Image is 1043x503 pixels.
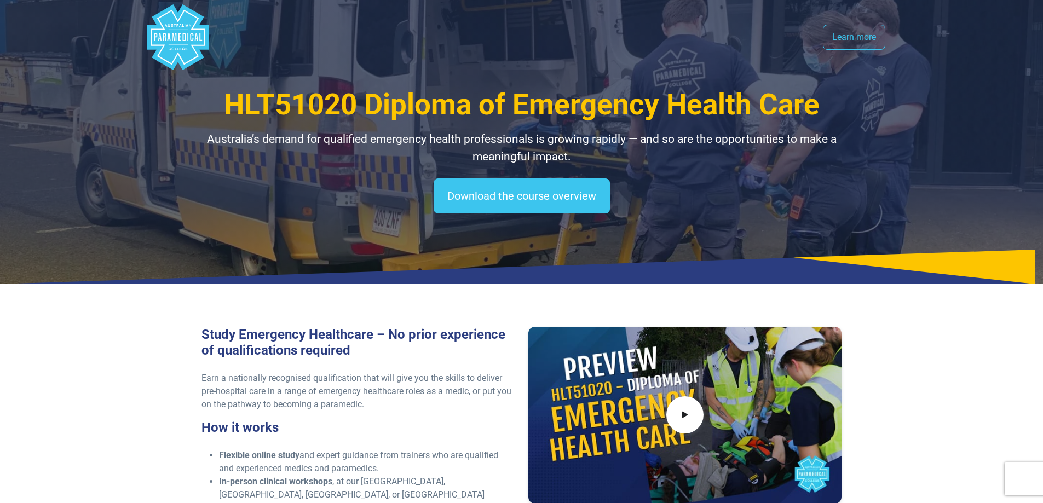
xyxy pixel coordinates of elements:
[201,131,842,165] p: Australia’s demand for qualified emergency health professionals is growing rapidly — and so are t...
[219,476,332,487] strong: In-person clinical workshops
[201,420,515,436] h3: How it works
[823,25,885,50] a: Learn more
[219,450,299,460] strong: Flexible online study
[224,88,820,122] span: HLT51020 Diploma of Emergency Health Care
[145,4,211,70] div: Australian Paramedical College
[434,178,610,213] a: Download the course overview
[201,372,515,411] p: Earn a nationally recognised qualification that will give you the skills to deliver pre-hospital ...
[219,449,515,475] li: and expert guidance from trainers who are qualified and experienced medics and paramedics.
[201,327,515,359] h3: Study Emergency Healthcare – No prior experience of qualifications required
